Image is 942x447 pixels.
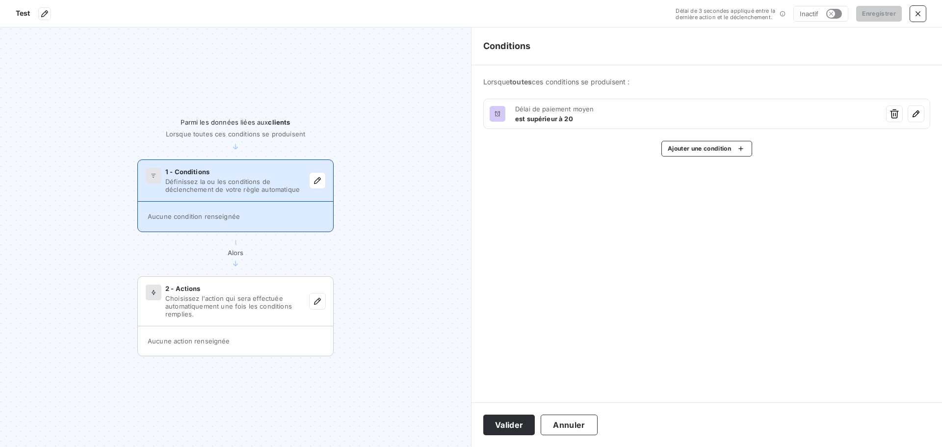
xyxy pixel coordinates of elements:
[483,415,535,435] button: Valider
[268,118,290,126] span: clients
[510,78,532,86] span: toutes
[541,415,597,435] button: Annuler
[483,77,930,87] span: Lorsque ces conditions se produisent :
[676,7,775,21] span: Délai de 3 secondes appliqué entre la dernière action et le déclenchement.
[483,39,531,53] h5: Conditions
[165,168,209,176] span: 1 - Conditions
[181,118,290,126] span: Parmi les données liées aux
[856,6,902,22] button: Enregistrer
[165,285,201,292] span: 2 - Actions
[148,337,230,345] span: Aucune action renseignée
[228,245,244,259] span: Alors
[165,178,310,193] span: Définissez la ou les conditions de déclenchement de votre règle automatique
[148,212,240,220] span: Aucune condition renseignée
[166,130,305,138] span: Lorsque toutes ces conditions se produisent
[909,414,932,437] iframe: Intercom live chat
[16,9,30,17] span: Test
[165,294,310,318] span: Choisissez l'action qui sera effectuée automatiquement une fois les conditions remplies.
[515,105,877,113] span: Délai de paiement moyen
[800,10,818,18] span: Inactif
[515,115,877,123] span: est supérieur à 20
[661,141,752,157] button: Ajouter une condition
